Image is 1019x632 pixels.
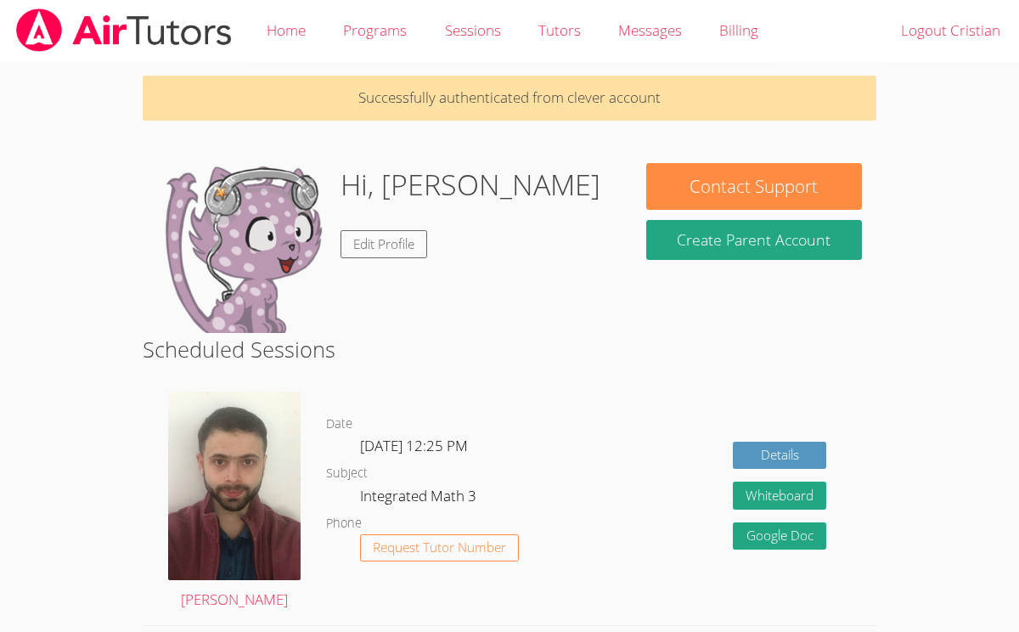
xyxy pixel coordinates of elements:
dt: Date [326,414,352,435]
button: Request Tutor Number [360,534,519,562]
h1: Hi, [PERSON_NAME] [341,163,600,206]
span: Messages [618,20,682,40]
button: Whiteboard [733,482,826,510]
dt: Phone [326,513,362,534]
img: airtutors_banner-c4298cdbf04f3fff15de1276eac7730deb9818008684d7c2e4769d2f7ddbe033.png [14,8,234,52]
img: default.png [157,163,327,333]
button: Contact Support [646,163,861,210]
a: Edit Profile [341,230,427,258]
button: Create Parent Account [646,220,861,260]
dt: Subject [326,463,368,484]
h2: Scheduled Sessions [143,333,876,365]
p: Successfully authenticated from clever account [143,76,876,121]
img: avatar.png [168,392,301,580]
a: Google Doc [733,522,826,550]
a: Details [733,442,826,470]
span: Request Tutor Number [373,541,506,554]
dd: Integrated Math 3 [360,484,480,513]
a: [PERSON_NAME] [168,392,301,612]
span: [DATE] 12:25 PM [360,436,468,455]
